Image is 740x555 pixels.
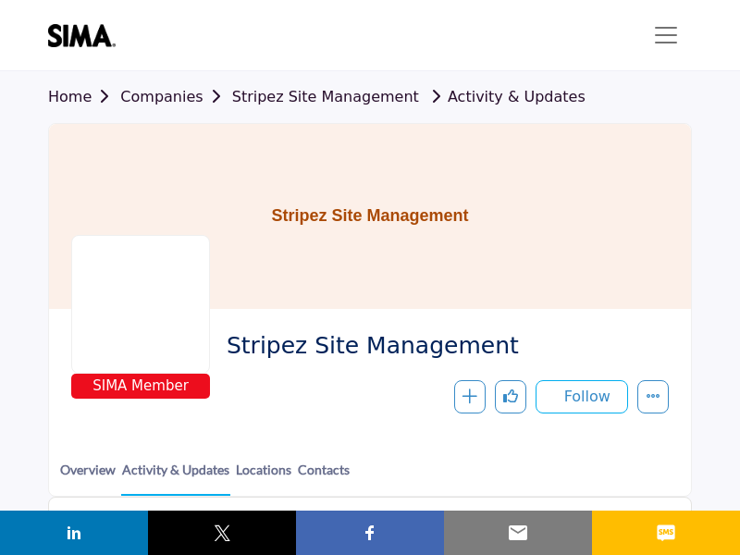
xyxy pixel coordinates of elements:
[48,88,120,105] a: Home
[211,522,233,544] img: twitter sharing button
[507,522,529,544] img: email sharing button
[227,331,655,362] span: Stripez Site Management
[297,460,351,494] a: Contacts
[637,380,669,413] button: More details
[640,17,692,54] button: Toggle navigation
[359,522,381,544] img: facebook sharing button
[121,460,230,496] a: Activity & Updates
[424,88,586,105] a: Activity & Updates
[59,460,117,494] a: Overview
[655,522,677,544] img: sms sharing button
[271,124,468,309] h1: Stripez Site Management
[75,376,206,397] span: SIMA Member
[232,88,419,105] a: Stripez Site Management
[63,522,85,544] img: linkedin sharing button
[48,24,125,47] img: site Logo
[120,88,231,105] a: Companies
[495,380,526,413] button: Like
[235,460,292,494] a: Locations
[536,380,628,413] button: Follow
